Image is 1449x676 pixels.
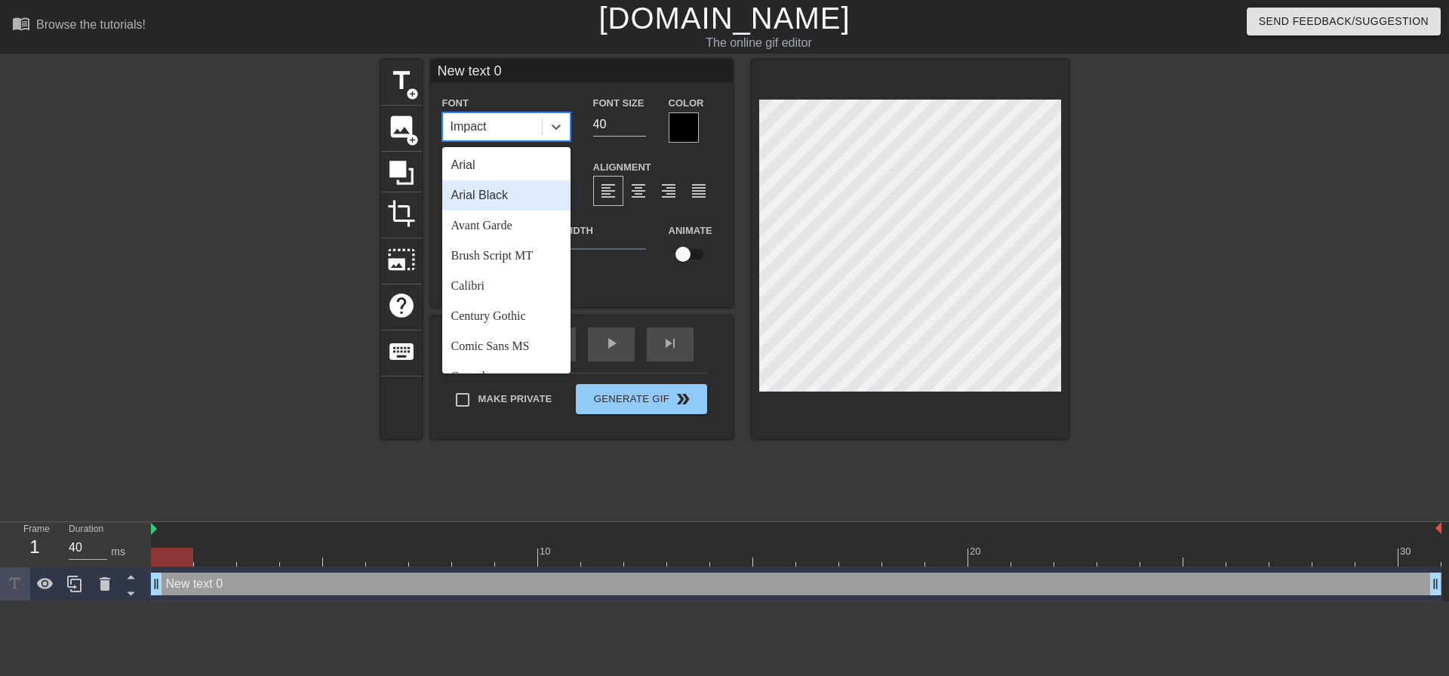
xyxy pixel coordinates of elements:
[12,522,57,566] div: Frame
[442,331,571,361] div: Comic Sans MS
[36,18,146,31] div: Browse the tutorials!
[669,96,704,111] label: Color
[442,96,469,111] label: Font
[1400,544,1414,559] div: 30
[478,392,552,407] span: Make Private
[576,384,706,414] button: Generate Gif
[629,182,648,200] span: format_align_center
[660,182,678,200] span: format_align_right
[593,96,645,111] label: Font Size
[442,180,571,210] div: Arial Black
[1428,576,1443,591] span: drag_handle
[661,334,679,352] span: skip_next
[111,544,125,560] div: ms
[451,118,487,136] div: Impact
[442,241,571,271] div: Brush Script MT
[23,533,46,561] div: 1
[442,150,571,180] div: Arial
[674,390,692,408] span: double_arrow
[442,271,571,301] div: Calibri
[598,2,850,35] a: [DOMAIN_NAME]
[491,34,1027,52] div: The online gif editor
[387,66,416,95] span: title
[387,291,416,320] span: help
[12,14,30,32] span: menu_book
[406,134,419,146] span: add_circle
[69,525,103,534] label: Duration
[387,245,416,274] span: photo_size_select_large
[442,210,571,241] div: Avant Garde
[593,160,651,175] label: Alignment
[690,182,708,200] span: format_align_justify
[149,576,164,591] span: drag_handle
[599,182,617,200] span: format_align_left
[442,301,571,331] div: Century Gothic
[387,112,416,141] span: image
[387,337,416,366] span: keyboard
[406,88,419,100] span: add_circle
[1259,12,1429,31] span: Send Feedback/Suggestion
[387,199,416,228] span: crop
[1435,522,1441,534] img: bound-end.png
[1247,8,1441,35] button: Send Feedback/Suggestion
[970,544,983,559] div: 20
[669,223,712,238] label: Animate
[602,334,620,352] span: play_arrow
[12,14,146,38] a: Browse the tutorials!
[582,390,700,408] span: Generate Gif
[442,361,571,392] div: Consolas
[540,544,553,559] div: 10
